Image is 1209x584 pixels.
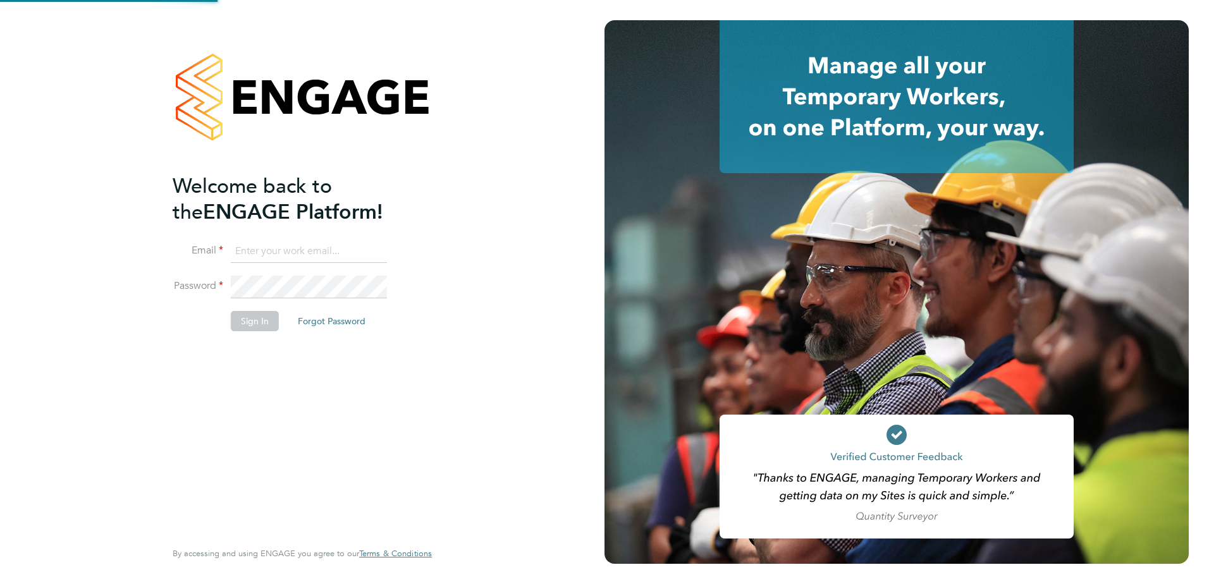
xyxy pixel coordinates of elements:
span: By accessing and using ENGAGE you agree to our [173,548,432,559]
label: Password [173,279,223,293]
input: Enter your work email... [231,240,387,263]
h2: ENGAGE Platform! [173,173,419,225]
button: Sign In [231,311,279,331]
label: Email [173,244,223,257]
span: Welcome back to the [173,174,332,224]
a: Terms & Conditions [359,549,432,559]
span: Terms & Conditions [359,548,432,559]
button: Forgot Password [288,311,376,331]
